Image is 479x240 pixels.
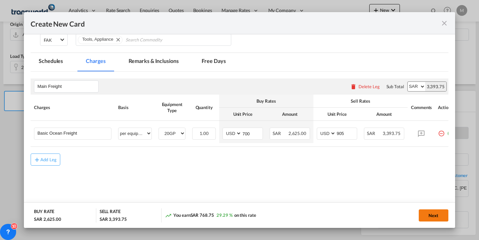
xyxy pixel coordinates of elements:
[82,36,114,43] div: Press delete to remove this chip.
[317,98,404,104] div: Sell Rates
[266,108,313,121] th: Amount
[118,128,151,139] select: per equipment
[31,53,241,71] md-pagination-wrapper: Use the left and right arrow keys to navigate between tabs
[219,108,266,121] th: Unit Price
[100,216,127,222] div: SAR 3,393.75
[435,95,457,121] th: Action
[191,212,214,218] span: SAR 768.75
[350,83,357,90] md-icon: icon-delete
[336,128,357,138] input: 905
[76,34,231,46] md-chips-wrap: Chips container. Use arrow keys to select chips.
[165,212,172,219] md-icon: icon-trending-up
[383,131,401,136] span: 3,393.75
[34,128,111,138] md-input-container: Basic Ocean Freight
[440,19,448,27] md-icon: icon-close fg-AAA8AD m-0 pointer
[78,53,113,71] md-tab-item: Charges
[100,208,121,216] div: SELL RATE
[192,104,216,110] div: Quantity
[31,53,71,71] md-tab-item: Schedules
[37,128,111,138] input: Charge Name
[419,209,448,221] button: Next
[34,104,111,110] div: Charges
[242,128,263,138] input: 700
[31,19,440,27] div: Create New Card
[37,81,98,92] input: Leg Name
[34,216,61,222] div: SAR 2,625.00
[288,131,306,136] span: 2,625.00
[200,131,209,136] span: 1.00
[447,128,454,134] md-icon: icon-plus-circle-outline green-400-fg
[34,156,40,163] md-icon: icon-plus md-link-fg s20
[425,82,446,91] div: 3,393.75
[112,36,122,43] button: Remove
[159,101,185,113] div: Equipment Type
[121,53,187,71] md-tab-item: Remarks & Inclusions
[273,131,287,136] span: SAR
[44,37,52,43] div: FAK
[194,53,234,71] md-tab-item: Free Days
[313,108,361,121] th: Unit Price
[40,158,57,162] div: Add Leg
[40,34,68,46] md-select: Select Cargo type: FAK
[223,98,310,104] div: Buy Rates
[126,35,187,45] input: Chips input.
[386,83,404,90] div: Sub Total
[350,84,380,89] button: Delete Leg
[216,212,232,218] span: 29.29 %
[438,128,445,134] md-icon: icon-minus-circle-outline red-400-fg
[118,104,152,110] div: Basis
[358,84,380,89] div: Delete Leg
[82,37,113,42] span: Tools, Appliance
[31,153,60,166] button: Add Leg
[165,212,256,219] div: You earn on this rate
[408,95,435,121] th: Comments
[367,131,382,136] span: SAR
[361,108,408,121] th: Amount
[34,208,54,216] div: BUY RATE
[24,12,455,228] md-dialog: Create New CardPort ...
